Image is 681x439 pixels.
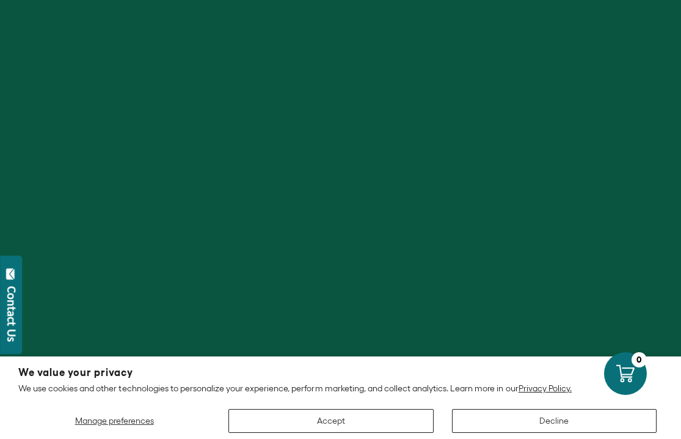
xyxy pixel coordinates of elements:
[519,383,572,393] a: Privacy Policy.
[18,367,663,378] h2: We value your privacy
[18,383,663,394] p: We use cookies and other technologies to personalize your experience, perform marketing, and coll...
[18,409,210,433] button: Manage preferences
[632,352,647,367] div: 0
[5,286,18,342] div: Contact Us
[75,416,154,426] span: Manage preferences
[452,409,657,433] button: Decline
[228,409,433,433] button: Accept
